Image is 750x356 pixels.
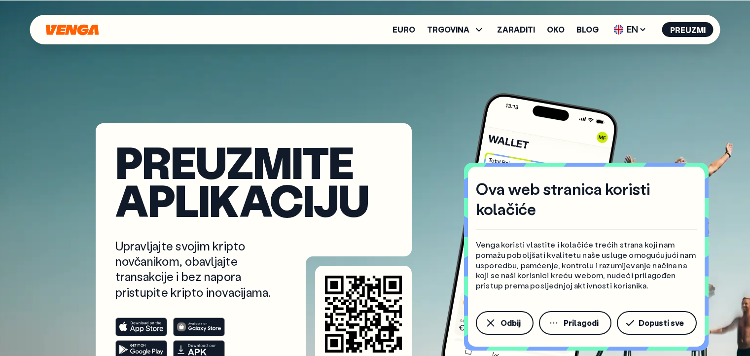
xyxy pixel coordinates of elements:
font: Dopusti sve [639,318,684,328]
button: Odbij [476,311,534,335]
font: Blog [576,24,599,35]
font: Upravljajte svojim kripto novčanikom, obavljajte transakcije i bez napora pristupite kripto inova... [115,238,271,300]
font: Preuzmi [670,25,706,35]
img: zastava-UK [614,25,624,35]
font: Prilagodi [564,318,599,328]
font: Oko [547,24,565,35]
a: Euro [393,26,415,34]
font: Venga koristi vlastite i kolačiće trećih strana koji nam pomažu poboljšati kvalitetu naše usluge ... [476,239,696,290]
font: EN [627,23,638,35]
span: TRGOVINA [427,24,485,36]
font: Zaraditi [497,24,535,35]
a: Zaraditi [497,26,535,34]
font: Euro [393,24,415,35]
span: EN [610,22,650,37]
button: Dopusti sve [617,311,697,335]
button: Prilagodi [539,311,611,335]
font: Odbij [500,318,521,328]
font: Ova web stranica koristi kolačiće [476,178,650,219]
a: Oko [547,26,565,34]
button: Preuzmi [662,22,714,37]
font: TRGOVINA [427,24,469,35]
svg: Dom [45,24,100,36]
font: Preuzmite aplikaciju [115,133,369,228]
a: Blog [576,26,599,34]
